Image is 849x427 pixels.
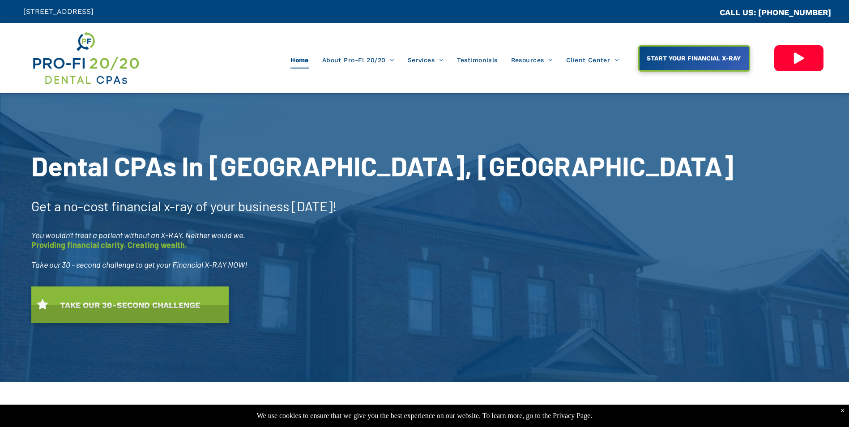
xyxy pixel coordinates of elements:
span: [STREET_ADDRESS] [23,7,94,16]
span: START YOUR FINANCIAL X-RAY [644,50,744,66]
a: TAKE OUR 30-SECOND CHALLENGE [31,286,229,323]
a: Resources [504,51,559,68]
span: TAKE OUR 30-SECOND CHALLENGE [57,296,203,314]
span: no-cost financial x-ray [64,198,193,214]
a: Client Center [559,51,626,68]
span: of your business [DATE]! [196,198,337,214]
span: You wouldn’t treat a patient without an X-RAY. Neither would we. [31,230,245,240]
img: Get Dental CPA Consulting, Bookkeeping, & Bank Loans [31,30,140,86]
a: START YOUR FINANCIAL X-RAY [638,45,750,72]
span: Providing financial clarity. Creating wealth. [31,240,187,250]
span: CA::CALLC [682,9,720,17]
a: Testimonials [450,51,504,68]
span: Dental CPAs In [GEOGRAPHIC_DATA], [GEOGRAPHIC_DATA] [31,149,734,182]
a: About Pro-Fi 20/20 [316,51,401,68]
div: Dismiss notification [840,407,845,415]
span: Take our 30 - second challenge to get your Financial X-RAY NOW! [31,260,247,269]
span: Get a [31,198,61,214]
a: Home [284,51,316,68]
a: CALL US: [PHONE_NUMBER] [720,8,831,17]
a: Services [401,51,450,68]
